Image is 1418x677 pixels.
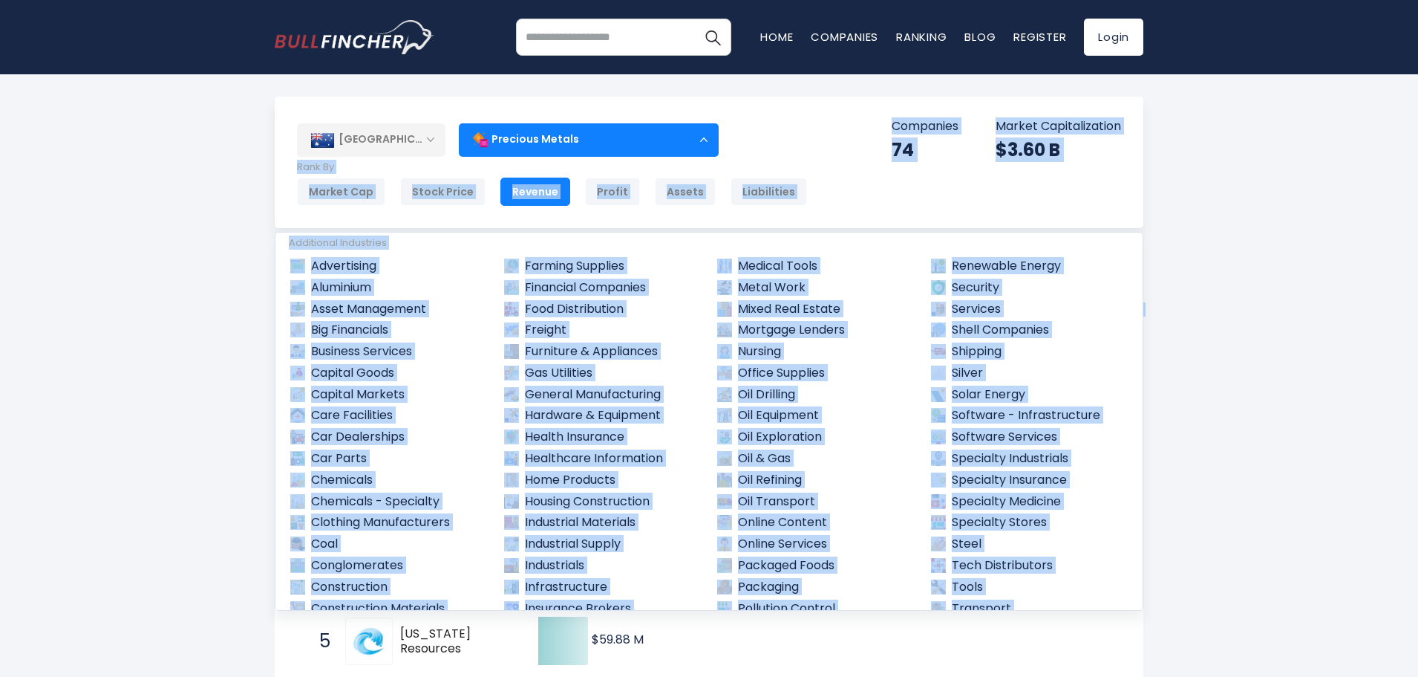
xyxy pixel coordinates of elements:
a: Hardware & Equipment [503,406,703,425]
a: Financial Companies [503,279,703,297]
a: Ranking [896,29,947,45]
a: Health Insurance [503,428,703,447]
a: Food Distribution [503,300,703,319]
a: Infrastructure [503,578,703,597]
a: Asset Management [289,300,489,319]
a: Specialty Stores [929,514,1130,532]
a: Medical Tools [716,257,916,276]
a: Specialty Medicine [929,493,1130,511]
a: Software - Infrastructure [929,406,1130,425]
a: Solar Energy [929,386,1130,404]
div: Precious Metals [459,123,719,157]
a: Gas Utilities [503,364,703,383]
a: Transport [929,600,1130,618]
div: Assets [655,178,716,206]
div: Stock Price [400,178,486,206]
a: Pollution Control [716,600,916,618]
a: Security [929,279,1130,297]
a: Online Content [716,514,916,532]
a: Oil Refining [716,471,916,490]
button: Search [694,19,731,56]
a: Login [1084,19,1143,56]
div: 74 [892,138,958,161]
a: Capital Goods [289,364,489,383]
a: Capital Markets [289,386,489,404]
a: Car Dealerships [289,428,489,447]
span: 5 [312,629,327,654]
a: Furniture & Appliances [503,343,703,361]
a: Freight [503,321,703,340]
p: Market Capitalization [996,119,1121,135]
a: Oil Drilling [716,386,916,404]
a: Office Supplies [716,364,916,383]
a: Car Parts [289,450,489,468]
a: Clothing Manufacturers [289,514,489,532]
a: Farming Supplies [503,257,703,276]
a: Mortgage Lenders [716,321,916,340]
a: Oil Transport [716,493,916,511]
a: Home Products [503,471,703,490]
div: [GEOGRAPHIC_DATA] [297,123,445,156]
div: Additional Industries [289,237,1129,250]
a: Construction [289,578,489,597]
a: Oil Exploration [716,428,916,447]
a: General Manufacturing [503,386,703,404]
a: Online Services [716,535,916,554]
a: Software Services [929,428,1130,447]
a: Nursing [716,343,916,361]
div: Liabilities [731,178,807,206]
a: Packaged Foods [716,557,916,575]
a: Services [929,300,1130,319]
a: Register [1013,29,1066,45]
a: Companies [811,29,878,45]
a: Industrial Supply [503,535,703,554]
a: Metal Work [716,279,916,297]
img: bullfincher logo [275,20,434,54]
span: [US_STATE] Resources [400,626,512,658]
a: Coal [289,535,489,554]
div: Revenue [500,178,570,206]
a: Shell Companies [929,321,1130,340]
a: Mixed Real Estate [716,300,916,319]
text: $59.88 M [592,631,644,648]
a: Steel [929,535,1130,554]
a: Construction Materials [289,600,489,618]
a: Insurance Brokers [503,600,703,618]
a: Packaging [716,578,916,597]
p: Rank By [297,161,807,174]
a: Big Financials [289,321,489,340]
a: Industrial Materials [503,514,703,532]
a: Tech Distributors [929,557,1130,575]
a: Silver [929,364,1130,383]
a: Blog [964,29,996,45]
a: Oil & Gas [716,450,916,468]
a: Home [760,29,793,45]
div: $3.60 B [996,138,1121,161]
a: Chemicals - Specialty [289,493,489,511]
a: Business Services [289,343,489,361]
a: Specialty Industrials [929,450,1130,468]
a: Industrials [503,557,703,575]
a: Aluminium [289,279,489,297]
div: Profit [585,178,640,206]
a: Specialty Insurance [929,471,1130,490]
div: Market Cap [297,178,385,206]
a: Shipping [929,343,1130,361]
p: Companies [892,119,958,135]
a: Tools [929,578,1130,597]
a: Oil Equipment [716,406,916,425]
a: Go to homepage [275,20,434,54]
a: Chemicals [289,471,489,490]
a: Renewable Energy [929,257,1130,276]
a: Healthcare Information [503,450,703,468]
a: Advertising [289,257,489,276]
a: Care Facilities [289,406,489,425]
a: Conglomerates [289,557,489,575]
a: Housing Construction [503,493,703,511]
img: Indiana Resources [347,620,391,663]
